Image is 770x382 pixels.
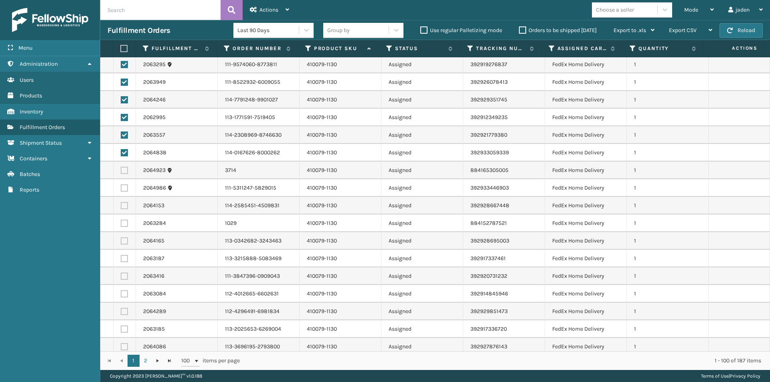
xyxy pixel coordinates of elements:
a: 410079-1130 [307,290,337,297]
a: 392928695003 [470,237,509,244]
td: 1 [627,91,709,109]
td: FedEx Home Delivery [545,197,627,214]
a: 410079-1130 [307,273,337,279]
a: 410079-1130 [307,79,337,85]
td: 1 [627,320,709,338]
a: 392926078413 [470,79,508,85]
a: Go to the next page [152,355,164,367]
td: 1 [627,126,709,144]
td: 113-2025653-6269004 [218,320,300,338]
a: 392920731232 [470,273,507,279]
p: Copyright 2023 [PERSON_NAME]™ v 1.0.188 [110,370,202,382]
td: FedEx Home Delivery [545,162,627,179]
a: 2064165 [143,237,164,245]
td: 113-3696195-2793800 [218,338,300,356]
td: FedEx Home Delivery [545,179,627,197]
td: 1 [627,232,709,250]
td: FedEx Home Delivery [545,144,627,162]
td: FedEx Home Delivery [545,267,627,285]
td: FedEx Home Delivery [545,126,627,144]
td: 111-5311247-5829015 [218,179,300,197]
a: 2062995 [143,113,166,121]
span: Mode [684,6,698,13]
td: Assigned [381,285,463,303]
td: Assigned [381,73,463,91]
a: 2064246 [143,96,166,104]
td: FedEx Home Delivery [545,56,627,73]
a: 410079-1130 [307,202,337,209]
td: Assigned [381,338,463,356]
a: 2064289 [143,307,166,315]
td: Assigned [381,179,463,197]
label: Tracking Number [476,45,525,52]
a: 410079-1130 [307,149,337,156]
td: 1 [627,197,709,214]
td: 113-1771591-7519405 [218,109,300,126]
a: 410079-1130 [307,61,337,68]
a: 392929351745 [470,96,507,103]
td: 1 [627,144,709,162]
a: 410079-1130 [307,220,337,226]
td: 111-8522932-6009055 [218,73,300,91]
a: 410079-1130 [307,114,337,121]
td: 114-0167626-8000262 [218,144,300,162]
td: 1 [627,162,709,179]
label: Status [395,45,444,52]
span: Menu [18,44,32,51]
a: 410079-1130 [307,237,337,244]
td: Assigned [381,320,463,338]
a: 392921779380 [470,131,507,138]
a: Go to the last page [164,355,176,367]
div: 1 - 100 of 187 items [251,357,761,365]
td: 1 [627,285,709,303]
a: 2063084 [143,290,166,298]
span: items per page [181,355,240,367]
a: 2063187 [143,255,164,263]
a: 410079-1130 [307,255,337,262]
label: Product SKU [314,45,363,52]
td: 114-2308969-8746630 [218,126,300,144]
td: 1 [627,109,709,126]
label: Order Number [233,45,282,52]
a: 410079-1130 [307,343,337,350]
a: 392914845946 [470,290,508,297]
a: 2063284 [143,219,166,227]
label: Fulfillment Order Id [152,45,201,52]
a: 2063295 [143,61,166,69]
a: Terms of Use [701,373,729,379]
td: FedEx Home Delivery [545,73,627,91]
td: 3714 [218,162,300,179]
td: FedEx Home Delivery [545,320,627,338]
td: 113-3215888-5083469 [218,250,300,267]
a: 2064153 [143,202,164,210]
td: FedEx Home Delivery [545,109,627,126]
td: 1 [627,267,709,285]
td: 112-4012665-6602631 [218,285,300,303]
td: FedEx Home Delivery [545,338,627,356]
td: 1 [627,56,709,73]
span: Inventory [20,108,43,115]
span: Administration [20,61,58,67]
td: 114-7791248-9901027 [218,91,300,109]
a: 410079-1130 [307,184,337,191]
td: Assigned [381,232,463,250]
a: 884152787521 [470,220,507,226]
div: Choose a seller [596,6,634,14]
span: Containers [20,155,47,162]
td: 1 [627,179,709,197]
label: Use regular Palletizing mode [420,27,502,34]
span: Fulfillment Orders [20,124,65,131]
span: 100 [181,357,193,365]
div: Group by [327,26,350,34]
label: Orders to be shipped [DATE] [519,27,597,34]
span: Actions [706,42,762,55]
a: 392917337461 [470,255,506,262]
td: 111-3847396-0909043 [218,267,300,285]
td: Assigned [381,109,463,126]
td: Assigned [381,91,463,109]
td: Assigned [381,250,463,267]
a: 392928667448 [470,202,509,209]
span: Actions [259,6,278,13]
a: 2 [140,355,152,367]
a: 392912349235 [470,114,508,121]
